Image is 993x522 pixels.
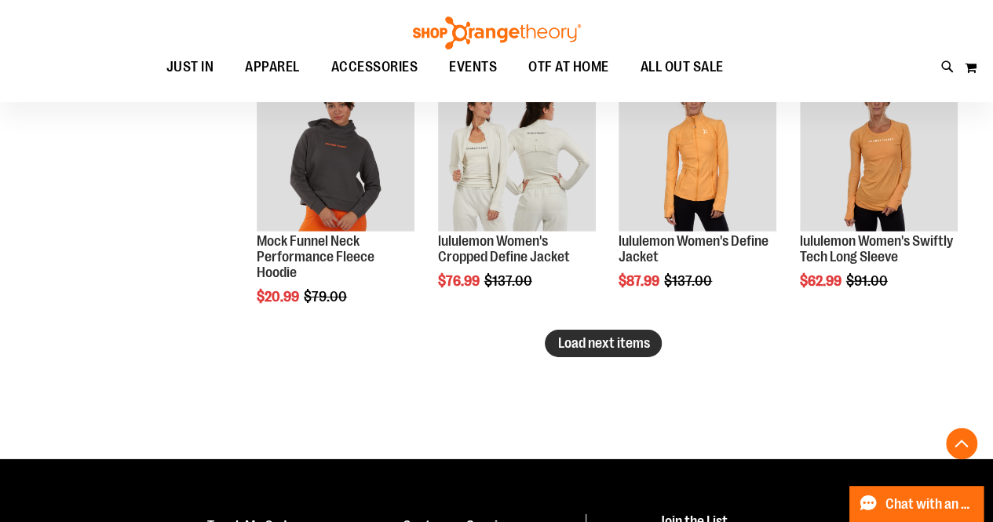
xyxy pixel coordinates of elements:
div: product [249,66,422,345]
span: $76.99 [438,273,482,289]
a: lululemon Women's Cropped Define Jacket [438,233,570,265]
a: Product image for lululemon Define JacketSALE [619,74,776,234]
a: Product image for lululemon Define Jacket Cropped [438,74,596,234]
img: Shop Orangetheory [411,16,583,49]
span: $87.99 [619,273,662,289]
img: Product image for lululemon Swiftly Tech Long Sleeve [800,74,958,232]
div: product [792,66,966,329]
span: $62.99 [800,273,844,289]
span: Load next items [557,335,649,351]
button: Back To Top [946,428,977,459]
span: ACCESSORIES [331,49,418,85]
button: Load next items [545,330,662,357]
span: EVENTS [449,49,497,85]
img: Product image for Mock Funnel Neck Performance Fleece Hoodie [257,74,414,232]
span: $79.00 [304,289,349,305]
span: APPAREL [245,49,300,85]
span: ALL OUT SALE [641,49,724,85]
span: $137.00 [664,273,714,289]
span: $137.00 [484,273,535,289]
span: JUST IN [166,49,214,85]
span: $91.00 [846,273,890,289]
span: Chat with an Expert [885,497,974,512]
a: lululemon Women's Define Jacket [619,233,768,265]
a: lululemon Women's Swiftly Tech Long Sleeve [800,233,953,265]
div: product [430,66,604,329]
a: Product image for Mock Funnel Neck Performance Fleece Hoodie [257,74,414,234]
span: OTF AT HOME [528,49,609,85]
a: Product image for lululemon Swiftly Tech Long Sleeve [800,74,958,234]
img: Product image for lululemon Define Jacket [619,74,776,232]
div: product [611,66,784,329]
a: Mock Funnel Neck Performance Fleece Hoodie [257,233,374,280]
img: Product image for lululemon Define Jacket Cropped [438,74,596,232]
span: $20.99 [257,289,301,305]
button: Chat with an Expert [849,486,984,522]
